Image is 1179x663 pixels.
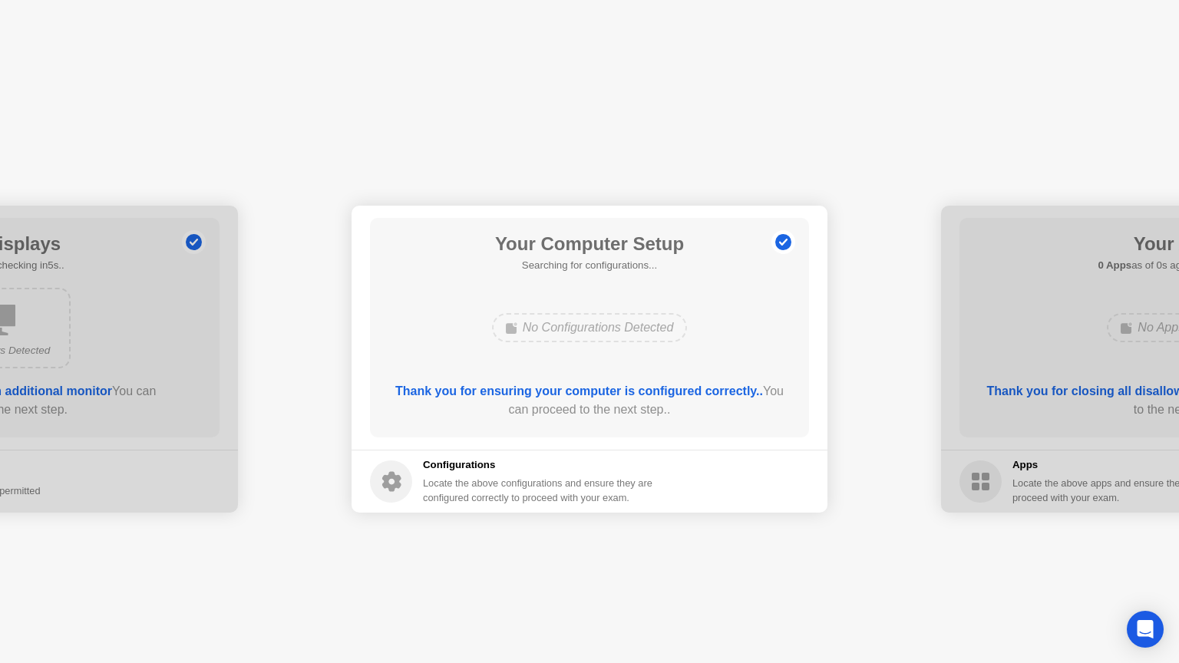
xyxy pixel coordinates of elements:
[423,457,656,473] h5: Configurations
[423,476,656,505] div: Locate the above configurations and ensure they are configured correctly to proceed with your exam.
[392,382,788,419] div: You can proceed to the next step..
[1127,611,1164,648] div: Open Intercom Messenger
[495,258,684,273] h5: Searching for configurations...
[395,384,763,397] b: Thank you for ensuring your computer is configured correctly..
[495,230,684,258] h1: Your Computer Setup
[492,313,688,342] div: No Configurations Detected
